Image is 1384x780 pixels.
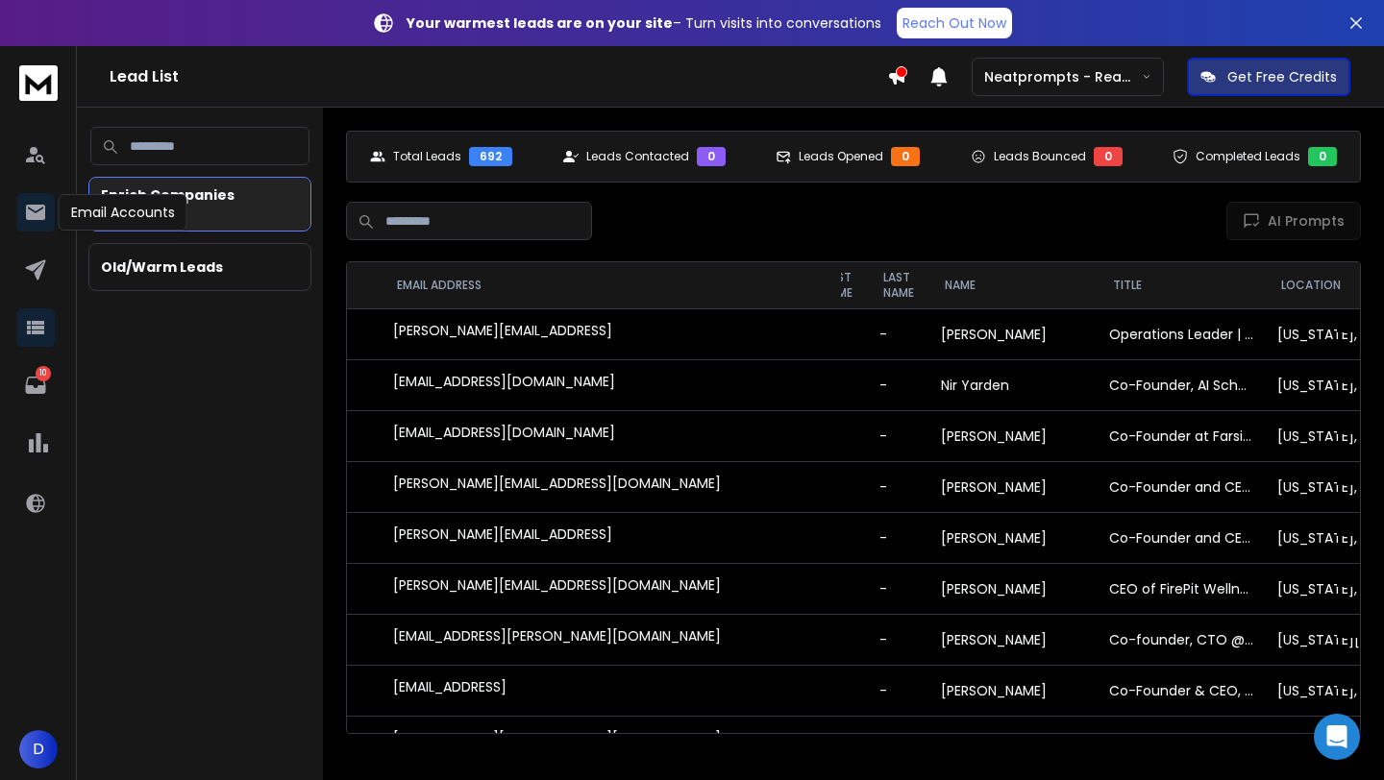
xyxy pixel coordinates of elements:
th: title [1098,262,1266,308]
td: Co-Founder at Farsight AI [1098,410,1266,461]
p: Old/Warm Leads [101,257,223,277]
p: Completed Leads [1196,149,1300,164]
div: [PERSON_NAME][EMAIL_ADDRESS][DOMAIN_NAME] [393,575,829,602]
th: EMAIL ADDRESS [382,262,841,308]
div: [EMAIL_ADDRESS][DOMAIN_NAME] [393,372,829,399]
div: [EMAIL_ADDRESS][DOMAIN_NAME] [393,423,829,450]
div: [PERSON_NAME][EMAIL_ADDRESS][DOMAIN_NAME] [393,474,829,500]
div: 0 [1094,147,1123,166]
td: [PERSON_NAME] [929,308,1098,359]
div: 0 [891,147,920,166]
td: - [868,614,929,665]
td: Co-Founder & CEO, [URL] [1098,665,1266,716]
strong: Your warmest leads are on your site [407,13,673,33]
p: – Turn visits into conversations [407,13,881,33]
p: Reach Out Now [902,13,1006,33]
td: - [868,410,929,461]
td: [PERSON_NAME] [929,665,1098,716]
div: [PERSON_NAME][EMAIL_ADDRESS][DOMAIN_NAME] [393,728,829,755]
td: - [868,665,929,716]
td: [PERSON_NAME] [929,563,1098,614]
button: D [19,730,58,768]
td: Co-Founder and CEO @ [URL] | Revolutionizing Compliance with AI [1098,512,1266,563]
div: 692 [469,147,512,166]
td: - [868,512,929,563]
a: Reach Out Now [897,8,1012,38]
th: name [929,262,1098,308]
td: [PERSON_NAME] [929,716,1098,767]
td: - [868,461,929,512]
p: Total Leads [393,149,461,164]
div: 0 [1308,147,1337,166]
td: - [868,359,929,410]
div: [EMAIL_ADDRESS] [393,677,829,704]
td: - [868,563,929,614]
h1: Lead List [110,65,887,88]
td: [PERSON_NAME] [929,614,1098,665]
td: Nir Yarden [929,359,1098,410]
td: Co-Founder, AI Schema, Inc. [1098,359,1266,410]
img: logo [19,65,58,101]
div: [PERSON_NAME][EMAIL_ADDRESS] [393,524,829,551]
div: Open Intercom Messenger [1314,714,1360,760]
a: 10 [16,366,55,404]
p: Leads Contacted [586,149,689,164]
p: 10 [36,366,51,381]
button: AI Prompts [1226,202,1361,240]
td: Co-founder, CTO @ Moonshot AI [1098,614,1266,665]
div: 0 [697,147,726,166]
td: [PERSON_NAME] [929,410,1098,461]
p: Enrich Companies [101,185,235,205]
div: [PERSON_NAME][EMAIL_ADDRESS] [393,321,829,348]
td: Operations Leader | Revenue Builder | Business Strategist [1098,308,1266,359]
p: Leads Opened [799,149,883,164]
td: - [868,716,929,767]
th: LAST NAME [868,262,929,308]
p: Neatprompts - ReachInbox Enterprise Plan [984,67,1142,86]
td: [PERSON_NAME] [929,512,1098,563]
td: - [868,308,929,359]
p: Leads Bounced [994,149,1086,164]
p: Get Free Credits [1227,67,1337,86]
td: CEO of FirePit Wellness | Forbes NEXT 1000 | Aiming to Help 50,000 Lives in Next 5 Years [1098,563,1266,614]
div: [EMAIL_ADDRESS][PERSON_NAME][DOMAIN_NAME] [393,626,829,653]
div: Email Accounts [59,194,187,231]
td: [PERSON_NAME] [929,461,1098,512]
button: Get Free Credits [1187,58,1350,96]
td: Co-Founder at [GEOGRAPHIC_DATA] AI [1098,716,1266,767]
td: Co-Founder and CEO @ [URL] | Homecare Technology [1098,461,1266,512]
